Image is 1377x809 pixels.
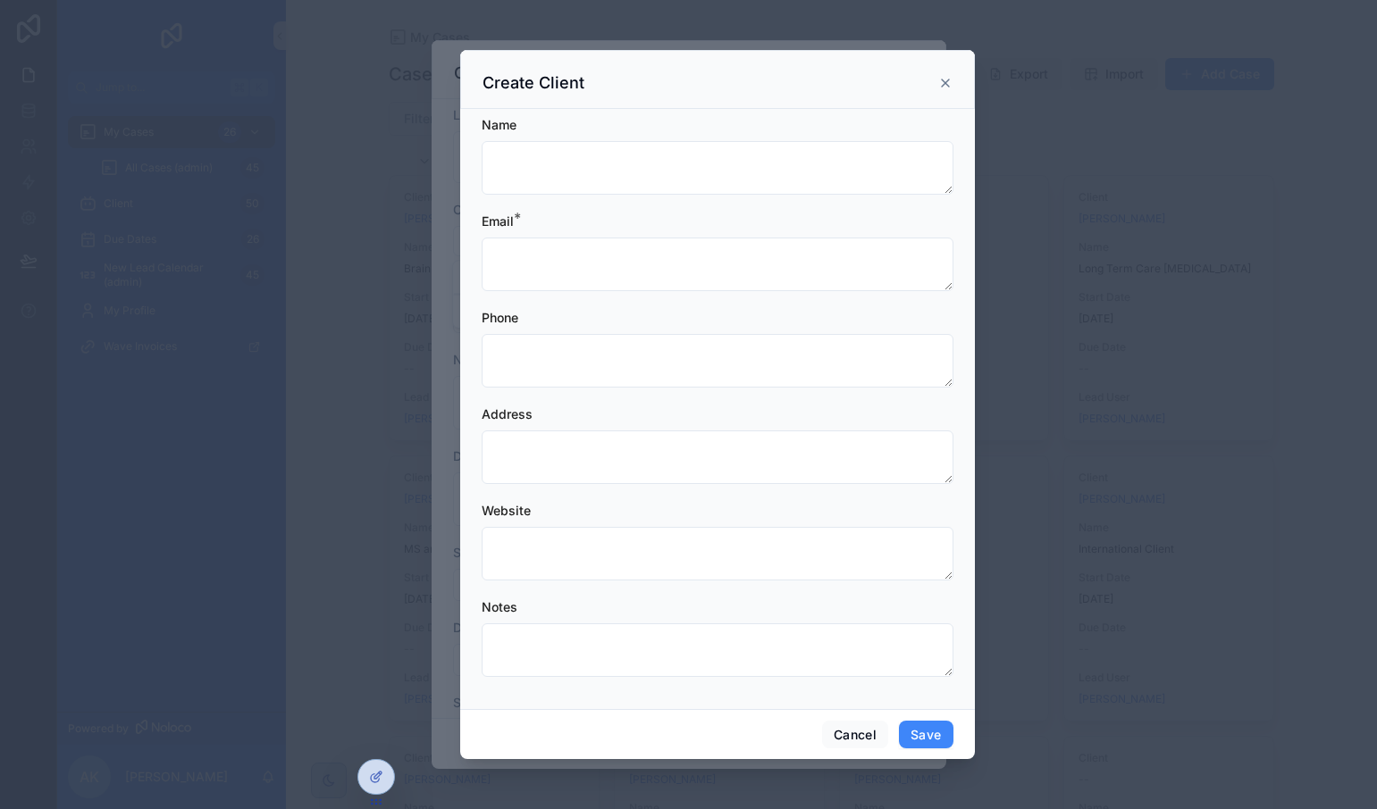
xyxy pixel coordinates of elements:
h3: Create Client [483,72,584,94]
span: Notes [482,599,517,614]
span: Website [482,503,531,518]
span: Name [482,117,516,132]
button: Cancel [822,721,888,749]
span: Email [482,213,514,229]
span: Address [482,406,533,421]
button: Save [899,721,953,749]
span: Phone [482,310,518,325]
